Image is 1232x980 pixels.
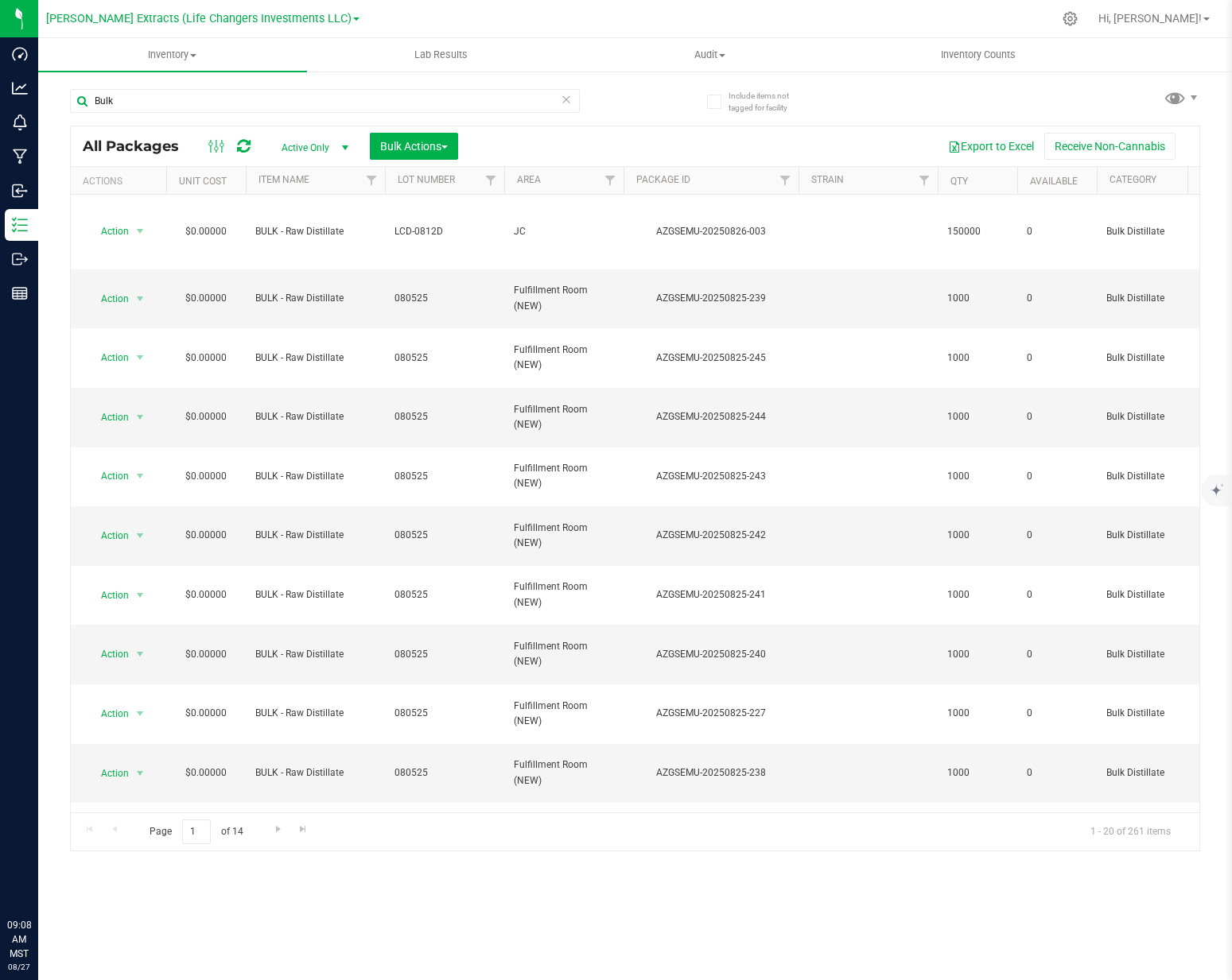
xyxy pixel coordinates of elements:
[394,587,495,602] span: 080525
[1027,647,1087,662] span: 0
[393,48,489,62] span: Lab Results
[12,149,28,165] inline-svg: Manufacturing
[292,819,315,841] a: Go to the last page
[947,647,1008,662] span: 1000
[130,465,150,487] span: select
[919,48,1037,62] span: Inventory Counts
[844,38,1113,72] a: Inventory Counts
[811,174,844,185] a: Strain
[938,133,1044,160] button: Export to Excel
[380,140,448,153] span: Bulk Actions
[514,521,614,551] span: Fulfillment Room (NEW)
[12,114,28,130] inline-svg: Monitoring
[255,528,375,543] span: BULK - Raw Distillate
[255,351,375,366] span: BULK - Raw Distillate
[166,684,246,744] td: $0.00000
[166,566,246,626] td: $0.00000
[70,89,580,113] input: Search Package ID, Item Name, SKU, Lot or Part Number...
[621,528,801,543] div: AZGSEMU-20250825-242
[130,762,150,784] span: select
[597,167,624,194] a: Filter
[130,703,150,725] span: select
[83,138,195,155] span: All Packages
[636,174,690,185] a: Package ID
[394,528,495,543] span: 080525
[255,706,375,721] span: BULK - Raw Distillate
[12,217,28,233] inline-svg: Inventory
[514,699,614,729] span: Fulfillment Room (NEW)
[87,465,130,487] span: Action
[166,803,246,862] td: $0.00000
[1106,224,1226,239] span: Bulk Distillate
[1027,224,1087,239] span: 0
[514,343,614,373] span: Fulfillment Room (NEW)
[621,647,801,662] div: AZGSEMU-20250825-240
[255,409,375,424] span: BULK - Raw Distillate
[394,224,495,239] span: LCD-0812D
[130,584,150,606] span: select
[478,167,504,194] a: Filter
[947,765,1008,781] span: 1000
[394,351,495,366] span: 080525
[398,174,455,185] a: Lot Number
[1027,291,1087,306] span: 0
[950,176,968,187] a: Qty
[621,409,801,424] div: AZGSEMU-20250825-244
[517,174,541,185] a: Area
[561,89,572,110] span: Clear
[1106,647,1226,662] span: Bulk Distillate
[12,46,28,62] inline-svg: Dashboard
[514,402,614,432] span: Fulfillment Room (NEW)
[12,251,28,267] inline-svg: Outbound
[87,347,130,369] span: Action
[166,744,246,804] td: $0.00000
[166,506,246,566] td: $0.00000
[307,38,576,72] a: Lab Results
[947,469,1008,484] span: 1000
[1078,819,1183,843] span: 1 - 20 of 261 items
[38,38,307,72] a: Inventory
[1106,409,1226,424] span: Bulk Distillate
[947,706,1008,721] span: 1000
[12,183,28,199] inline-svg: Inbound
[947,351,1008,366] span: 1000
[7,961,31,973] p: 08/27
[87,762,130,784] span: Action
[255,587,375,602] span: BULK - Raw Distillate
[1027,706,1087,721] span: 0
[1027,765,1087,781] span: 0
[166,625,246,684] td: $0.00000
[166,388,246,447] td: $0.00000
[621,291,801,306] div: AZGSEMU-20250825-239
[258,174,309,185] a: Item Name
[46,12,352,25] span: [PERSON_NAME] Extracts (Life Changers Investments LLC)
[130,525,150,547] span: select
[12,285,28,301] inline-svg: Reports
[136,819,256,844] span: Page of 14
[1106,587,1226,602] span: Bulk Distillate
[514,639,614,669] span: Fulfillment Room (NEW)
[166,269,246,329] td: $0.00000
[1106,291,1226,306] span: Bulk Distillate
[1030,176,1078,187] a: Available
[255,469,375,484] span: BULK - Raw Distillate
[772,167,799,194] a: Filter
[255,224,375,239] span: BULK - Raw Distillate
[255,647,375,662] span: BULK - Raw Distillate
[1027,351,1087,366] span: 0
[255,291,375,306] span: BULK - Raw Distillate
[182,819,211,844] input: 1
[1027,587,1087,602] span: 0
[947,224,1008,239] span: 150000
[947,291,1008,306] span: 1000
[255,765,375,781] span: BULK - Raw Distillate
[166,328,246,388] td: $0.00000
[514,579,614,610] span: Fulfillment Room (NEW)
[130,643,150,665] span: select
[130,406,150,428] span: select
[1106,528,1226,543] span: Bulk Distillate
[1027,409,1087,424] span: 0
[1027,469,1087,484] span: 0
[87,703,130,725] span: Action
[394,409,495,424] span: 080525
